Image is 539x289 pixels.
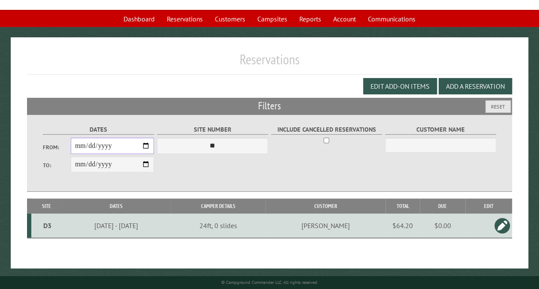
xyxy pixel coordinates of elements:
[35,221,60,230] div: D3
[363,78,437,94] button: Edit Add-on Items
[252,11,292,27] a: Campsites
[420,199,465,214] th: Due
[27,98,512,114] h2: Filters
[43,161,71,169] label: To:
[265,199,385,214] th: Customer
[171,214,265,238] td: 24ft, 0 slides
[328,11,361,27] a: Account
[118,11,160,27] a: Dashboard
[294,11,326,27] a: Reports
[43,143,71,151] label: From:
[221,280,318,285] small: © Campground Commander LLC. All rights reserved.
[363,11,421,27] a: Communications
[439,78,512,94] button: Add a Reservation
[157,125,268,135] label: Site Number
[62,199,171,214] th: Dates
[63,221,169,230] div: [DATE] - [DATE]
[31,199,62,214] th: Site
[271,125,382,135] label: Include Cancelled Reservations
[465,199,512,214] th: Edit
[43,125,154,135] label: Dates
[385,214,420,238] td: $64.20
[385,199,420,214] th: Total
[485,100,511,113] button: Reset
[171,199,265,214] th: Camper Details
[162,11,208,27] a: Reservations
[420,214,465,238] td: $0.00
[27,51,512,75] h1: Reservations
[210,11,250,27] a: Customers
[385,125,496,135] label: Customer Name
[265,214,385,238] td: [PERSON_NAME]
